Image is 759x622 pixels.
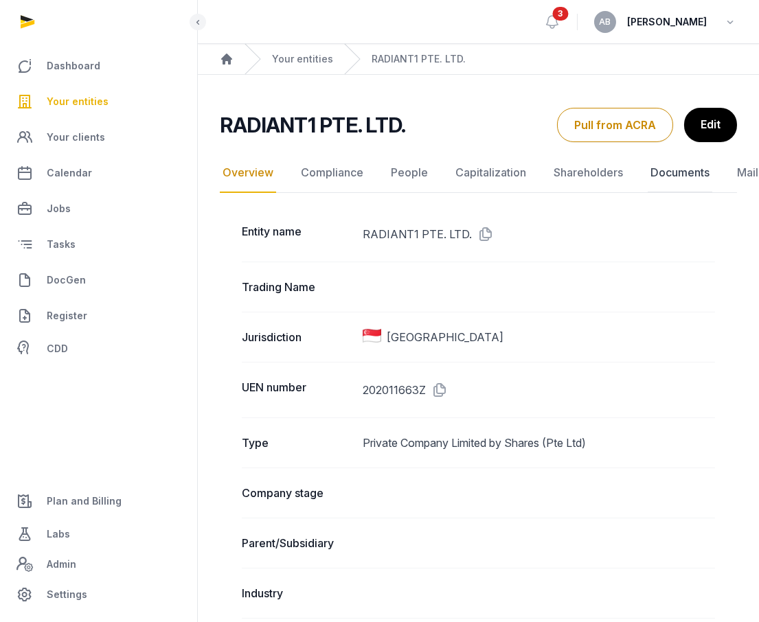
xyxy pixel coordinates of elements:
span: Your clients [47,129,105,146]
a: Labs [11,518,186,551]
span: [PERSON_NAME] [627,14,707,30]
span: Calendar [47,165,92,181]
a: Plan and Billing [11,485,186,518]
span: 3 [553,7,569,21]
span: Labs [47,526,70,542]
nav: Breadcrumb [198,44,759,75]
a: DocGen [11,264,186,297]
a: Compliance [298,153,366,193]
span: Dashboard [47,58,100,74]
span: [GEOGRAPHIC_DATA] [387,329,503,345]
span: Plan and Billing [47,493,122,509]
span: Settings [47,586,87,603]
nav: Tabs [220,153,737,193]
dt: Type [242,435,352,451]
dt: Jurisdiction [242,329,352,345]
dt: Industry [242,585,352,601]
a: Your entities [272,52,333,66]
span: Jobs [47,200,71,217]
span: CDD [47,341,68,357]
a: Your entities [11,85,186,118]
a: Capitalization [453,153,529,193]
a: Admin [11,551,186,578]
dt: Company stage [242,485,352,501]
a: People [388,153,431,193]
dt: UEN number [242,379,352,401]
dd: Private Company Limited by Shares (Pte Ltd) [363,435,715,451]
a: CDD [11,335,186,362]
h2: RADIANT1 PTE. LTD. [220,113,406,137]
a: Overview [220,153,276,193]
a: Shareholders [551,153,626,193]
span: Tasks [47,236,76,253]
span: Admin [47,556,76,573]
span: DocGen [47,272,86,288]
a: Tasks [11,228,186,261]
a: Your clients [11,121,186,154]
a: Calendar [11,157,186,189]
button: Pull from ACRA [557,108,673,142]
a: Dashboard [11,49,186,82]
dd: 202011663Z [363,379,715,401]
dt: Parent/Subsidiary [242,535,352,551]
dt: Entity name [242,223,352,245]
a: Register [11,299,186,332]
button: AB [594,11,616,33]
dt: Trading Name [242,279,352,295]
a: Jobs [11,192,186,225]
a: Settings [11,578,186,611]
span: Your entities [47,93,109,110]
a: Documents [648,153,712,193]
span: Register [47,308,87,324]
a: Edit [684,108,737,142]
dd: RADIANT1 PTE. LTD. [363,223,715,245]
span: AB [600,18,611,26]
a: RADIANT1 PTE. LTD. [372,52,466,66]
